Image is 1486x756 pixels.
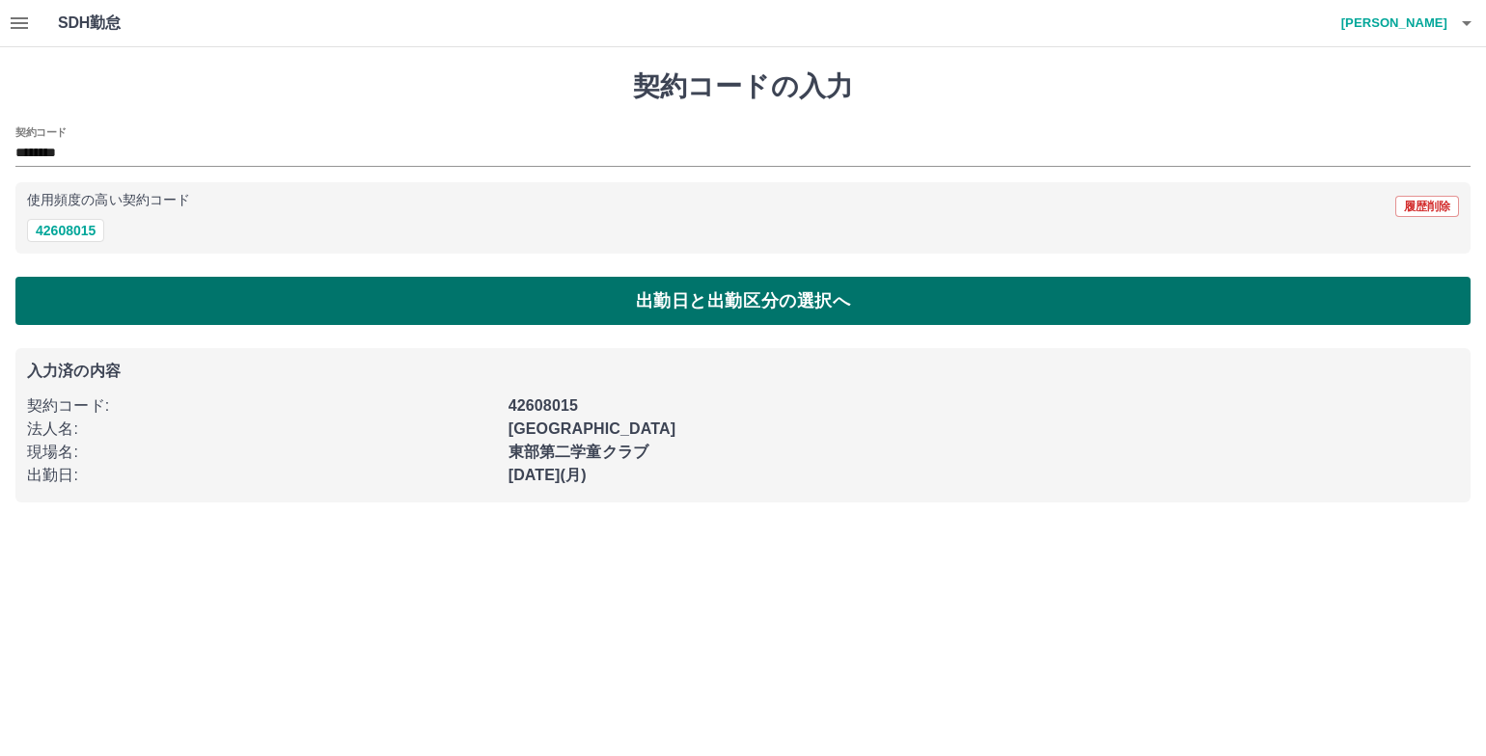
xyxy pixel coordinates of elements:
b: 42608015 [509,397,578,414]
p: 現場名 : [27,441,497,464]
b: 東部第二学童クラブ [509,444,648,460]
p: 出勤日 : [27,464,497,487]
p: 契約コード : [27,394,497,418]
button: 出勤日と出勤区分の選択へ [15,277,1471,325]
h2: 契約コード [15,124,67,140]
button: 42608015 [27,219,104,242]
b: [GEOGRAPHIC_DATA] [509,420,676,437]
h1: 契約コードの入力 [15,70,1471,103]
b: [DATE](月) [509,467,587,483]
p: 使用頻度の高い契約コード [27,194,190,207]
p: 入力済の内容 [27,364,1459,379]
p: 法人名 : [27,418,497,441]
button: 履歴削除 [1395,196,1459,217]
